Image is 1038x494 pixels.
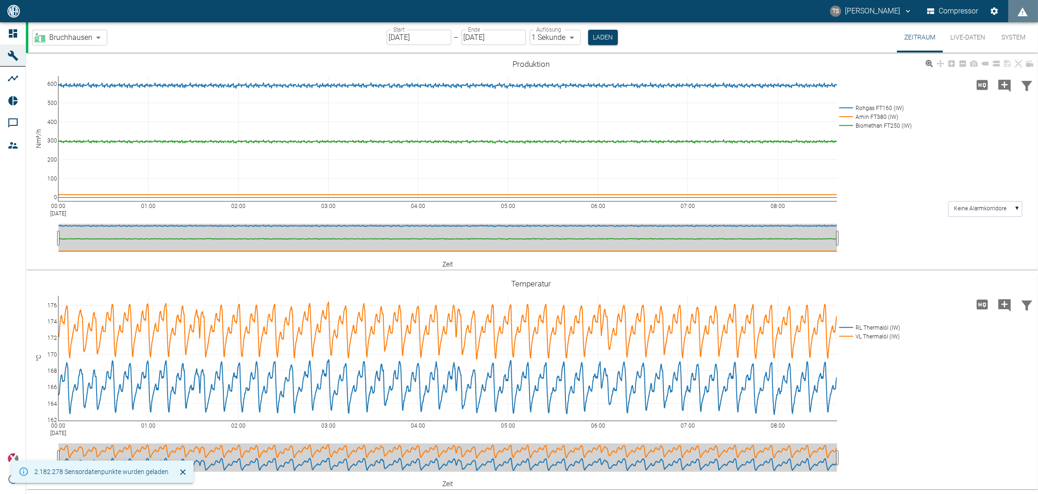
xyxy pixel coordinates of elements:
[954,206,1006,212] text: Keine Alarmkorridore
[454,32,459,43] p: –
[530,30,581,45] div: 1 Sekunde
[897,22,943,52] button: Zeitraum
[536,26,561,33] label: Auflösung
[830,6,841,17] div: TS
[993,292,1016,317] button: Kommentar hinzufügen
[986,3,1003,19] button: Einstellungen
[971,80,993,89] span: Hohe Auflösung
[588,30,618,45] button: Laden
[925,3,980,19] button: Compressor
[387,30,451,45] input: DD.MM.YYYY
[993,73,1016,97] button: Kommentar hinzufügen
[971,299,993,308] span: Hohe Auflösung
[49,32,92,43] span: Bruchhausen
[461,30,526,45] input: DD.MM.YYYY
[6,5,21,17] img: logo
[829,3,914,19] button: timo.streitbuerger@arcanum-energy.de
[468,26,480,33] label: Ende
[993,22,1034,52] button: System
[1016,292,1038,317] button: Daten filtern
[7,453,19,464] img: Xplore Logo
[943,22,993,52] button: Live-Daten
[34,463,169,480] div: 2.182.278 Sensordatenpunkte wurden geladen
[176,465,190,479] button: Schließen
[34,32,92,43] a: Bruchhausen
[393,26,405,33] label: Start
[1016,73,1038,97] button: Daten filtern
